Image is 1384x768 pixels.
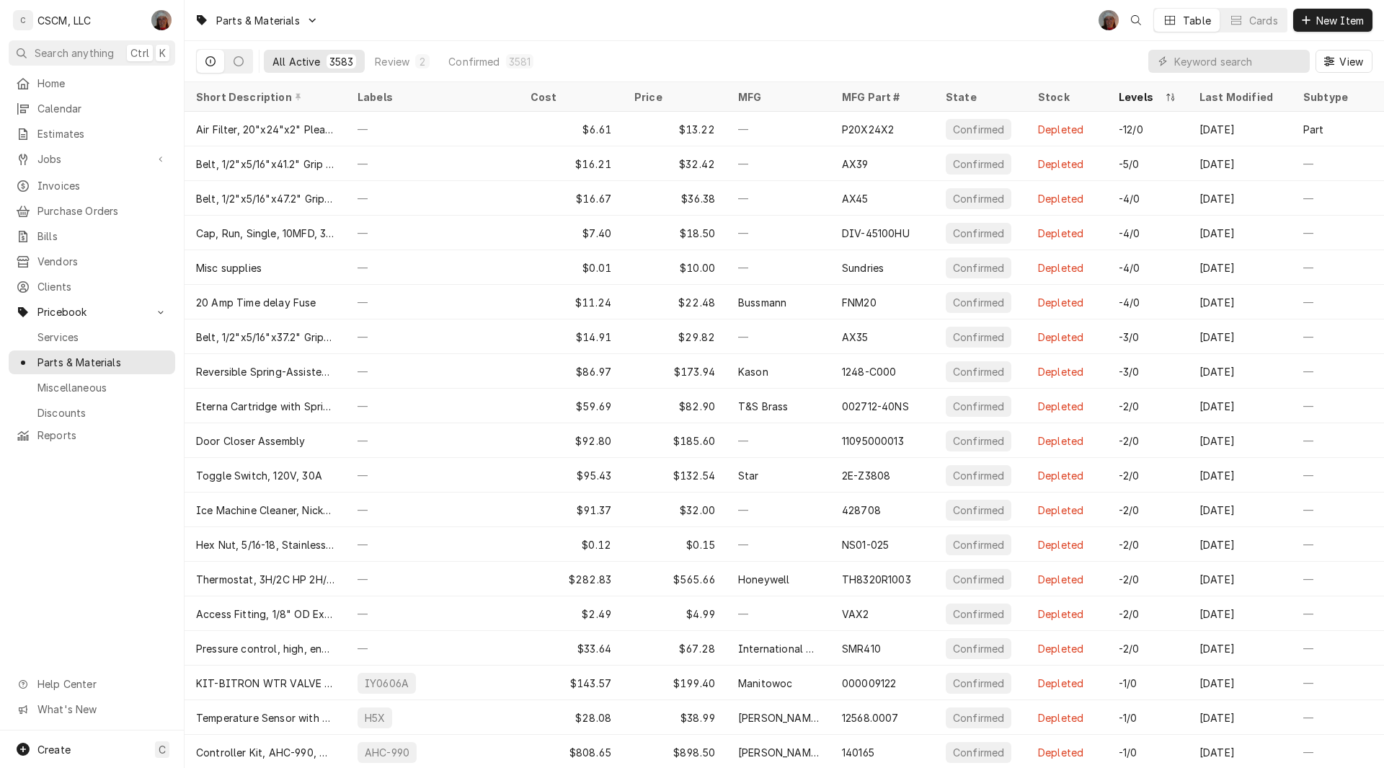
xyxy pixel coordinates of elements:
div: Depleted [1038,676,1083,691]
div: State [946,89,1012,105]
div: $32.42 [623,146,727,181]
div: VAX2 [842,606,869,622]
a: Parts & Materials [9,350,175,374]
div: $143.57 [519,666,623,700]
div: Confirmed [951,156,1006,172]
span: Discounts [37,405,168,420]
div: Confirmed [951,295,1006,310]
div: -1/0 [1119,676,1137,691]
div: -5/0 [1119,156,1140,172]
div: NS01-025 [842,537,889,552]
div: Sundries [842,260,884,275]
div: Kason [738,364,768,379]
div: $2.49 [519,596,623,631]
div: $173.94 [623,354,727,389]
div: $14.91 [519,319,623,354]
span: Pricebook [37,304,146,319]
div: Thermostat, 3H/2C HP 2H/2C Conv 7Day w/RedLINK [196,572,334,587]
div: Misc supplies [196,260,262,275]
div: — [346,319,519,354]
div: -2/0 [1119,433,1140,449]
div: — [346,562,519,596]
a: Go to Help Center [9,672,175,696]
div: — [727,319,830,354]
div: $565.66 [623,562,727,596]
div: DIV-45100HU [842,226,910,241]
div: — [346,389,519,423]
div: Confirmed [448,54,500,69]
div: $7.40 [519,216,623,250]
div: $11.24 [519,285,623,319]
div: Depleted [1038,572,1083,587]
div: Review [375,54,409,69]
div: Hex Nut, 5/16-18, Stainless Steel [196,537,334,552]
div: -2/0 [1119,537,1140,552]
div: 140165 [842,745,874,760]
div: Reversible Spring-Assisted Cam-Lift Hinge [196,364,334,379]
div: -3/0 [1119,364,1140,379]
div: 2 [418,54,427,69]
div: — [727,181,830,216]
div: -1/0 [1119,710,1137,725]
div: — [346,250,519,285]
div: Air Filter, 20"x24"x2" Pleated [196,122,334,137]
div: $0.12 [519,527,623,562]
a: Bills [9,224,175,248]
div: -4/0 [1119,191,1140,206]
div: AX35 [842,330,869,345]
div: Stock [1038,89,1093,105]
div: -12/0 [1119,122,1143,137]
div: MFG Part # [842,89,920,105]
div: Depleted [1038,330,1083,345]
div: SMR410 [842,641,881,656]
div: -2/0 [1119,572,1140,587]
div: Belt, 1/2"x5/16"x37.2" Gripnotch [196,330,334,345]
span: C [159,742,166,757]
div: Confirmed [951,641,1006,656]
button: View [1316,50,1372,73]
div: [DATE] [1188,631,1292,666]
div: P20X24X2 [842,122,894,137]
span: Create [37,743,71,756]
div: Cards [1249,13,1278,28]
div: Cost [531,89,608,105]
div: 000009122 [842,676,896,691]
div: Levels [1119,89,1162,105]
span: Miscellaneous [37,380,168,395]
div: Confirmed [951,503,1006,518]
a: Services [9,325,175,349]
div: $282.83 [519,562,623,596]
div: -2/0 [1119,606,1140,622]
div: Honeywell [738,572,789,587]
div: Depleted [1038,122,1083,137]
div: $82.90 [623,389,727,423]
div: Short Description [196,89,332,105]
a: Home [9,71,175,95]
div: — [727,596,830,631]
span: Search anything [35,45,114,61]
div: $132.54 [623,458,727,493]
div: -2/0 [1119,399,1140,414]
div: [DATE] [1188,250,1292,285]
div: $18.50 [623,216,727,250]
div: Confirmed [951,364,1006,379]
div: Eterna Cartridge with Spring Check, Right Hand, Lever Handle, Screw & Red Index Button [196,399,334,414]
div: IY0606A [363,676,410,691]
div: AX45 [842,191,869,206]
div: [DATE] [1188,493,1292,527]
div: [DATE] [1188,527,1292,562]
div: Confirmed [951,122,1006,137]
div: — [346,146,519,181]
div: 2E-Z3808 [842,468,890,483]
div: Confirmed [951,572,1006,587]
div: Confirmed [951,537,1006,552]
div: — [346,458,519,493]
div: All Active [272,54,321,69]
div: Confirmed [951,606,1006,622]
div: TH8320R1003 [842,572,911,587]
span: Estimates [37,126,168,141]
div: — [727,146,830,181]
div: Price [634,89,712,105]
div: Confirmed [951,468,1006,483]
div: $95.43 [519,458,623,493]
